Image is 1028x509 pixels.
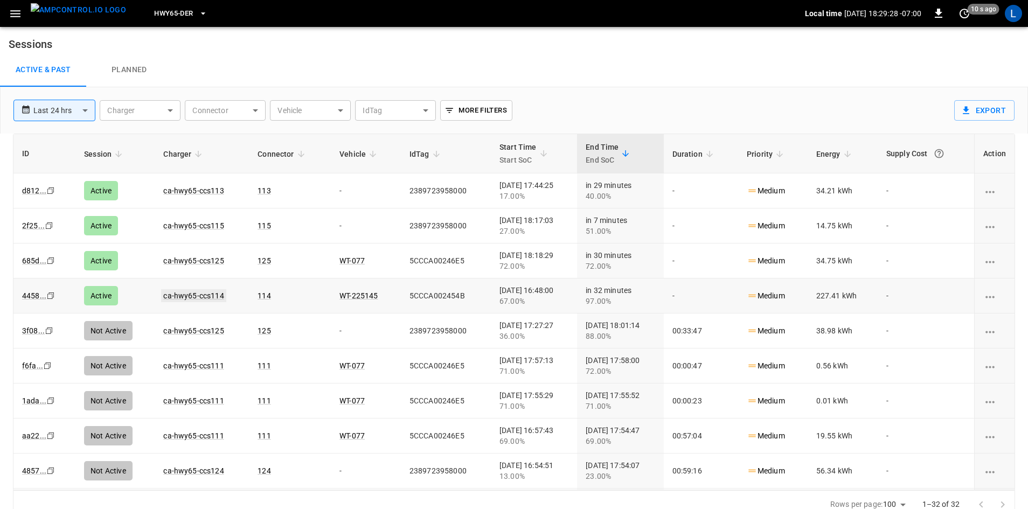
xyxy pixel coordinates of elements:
[46,395,57,407] div: copy
[84,356,133,375] div: Not Active
[808,348,878,384] td: 0.56 kWh
[339,291,378,300] a: WT-225145
[86,53,172,87] a: Planned
[150,3,211,24] button: HWY65-DER
[878,419,974,454] td: -
[747,290,785,302] p: Medium
[22,326,45,335] a: 3f08...
[747,148,787,161] span: Priority
[586,320,655,341] div: [DATE] 18:01:14
[84,461,133,480] div: Not Active
[586,366,655,376] div: 72.00%
[586,215,655,236] div: in 7 minutes
[844,8,921,19] p: [DATE] 18:29:28 -07:00
[983,255,1006,266] div: charging session options
[409,148,443,161] span: IdTag
[499,261,568,271] div: 72.00%
[258,221,270,230] a: 115
[258,361,270,370] a: 111
[586,141,633,166] span: End TimeEnd SoC
[664,243,738,278] td: -
[808,313,878,348] td: 38.98 kWh
[401,348,491,384] td: 5CCCA00246E5
[499,141,537,166] div: Start Time
[747,430,785,442] p: Medium
[747,185,785,197] p: Medium
[84,216,118,235] div: Active
[968,4,999,15] span: 10 s ago
[331,313,401,348] td: -
[44,325,55,337] div: copy
[983,360,1006,371] div: charging session options
[983,325,1006,336] div: charging session options
[747,360,785,372] p: Medium
[258,431,270,440] a: 111
[954,100,1015,121] button: Export
[258,466,270,475] a: 124
[878,243,974,278] td: -
[878,173,974,208] td: -
[586,460,655,482] div: [DATE] 17:54:07
[586,180,655,201] div: in 29 minutes
[499,154,537,166] p: Start SoC
[808,454,878,489] td: 56.34 kWh
[163,431,224,440] a: ca-hwy65-ccs111
[499,436,568,447] div: 69.00%
[974,134,1015,173] th: Action
[1005,5,1022,22] div: profile-icon
[672,148,717,161] span: Duration
[331,454,401,489] td: -
[805,8,842,19] p: Local time
[499,460,568,482] div: [DATE] 16:54:51
[664,313,738,348] td: 00:33:47
[84,251,118,270] div: Active
[586,331,655,341] div: 88.00%
[84,286,118,305] div: Active
[499,471,568,482] div: 13.00%
[878,454,974,489] td: -
[586,390,655,412] div: [DATE] 17:55:52
[586,226,655,236] div: 51.00%
[747,395,785,407] p: Medium
[31,3,126,17] img: ampcontrol.io logo
[664,278,738,313] td: -
[258,148,308,161] span: Connector
[808,173,878,208] td: 34.21 kWh
[84,148,126,161] span: Session
[586,425,655,447] div: [DATE] 17:54:47
[33,100,95,121] div: Last 24 hrs
[331,173,401,208] td: -
[401,208,491,243] td: 2389723958000
[13,134,1015,490] div: sessions table
[258,186,270,195] a: 113
[46,430,57,442] div: copy
[878,278,974,313] td: -
[586,191,655,201] div: 40.00%
[983,465,1006,476] div: charging session options
[586,401,655,412] div: 71.00%
[22,396,46,405] a: 1ada...
[808,384,878,419] td: 0.01 kWh
[22,221,45,230] a: 2f25...
[808,419,878,454] td: 19.55 kWh
[499,141,551,166] span: Start TimeStart SoC
[586,471,655,482] div: 23.00%
[499,215,568,236] div: [DATE] 18:17:03
[22,361,43,370] a: f6fa...
[163,221,224,230] a: ca-hwy65-ccs115
[664,173,738,208] td: -
[401,419,491,454] td: 5CCCA00246E5
[22,466,46,475] a: 4857...
[84,426,133,445] div: Not Active
[956,5,973,22] button: set refresh interval
[808,243,878,278] td: 34.75 kWh
[258,256,270,265] a: 125
[163,256,224,265] a: ca-hwy65-ccs125
[84,321,133,340] div: Not Active
[586,250,655,271] div: in 30 minutes
[339,256,365,265] a: WT-077
[586,296,655,306] div: 97.00%
[808,208,878,243] td: 14.75 kWh
[499,355,568,376] div: [DATE] 17:57:13
[258,396,270,405] a: 111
